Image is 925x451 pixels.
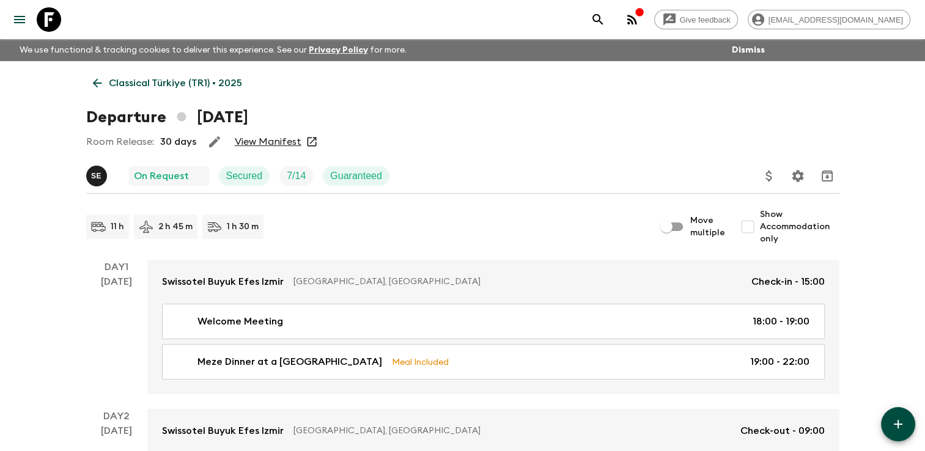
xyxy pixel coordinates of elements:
[197,354,382,369] p: Meze Dinner at a [GEOGRAPHIC_DATA]
[815,164,839,188] button: Archive (Completed, Cancelled or Unsynced Departures only)
[7,7,32,32] button: menu
[227,221,259,233] p: 1 h 30 m
[226,169,263,183] p: Secured
[760,208,839,245] span: Show Accommodation only
[197,314,283,329] p: Welcome Meeting
[86,134,154,149] p: Room Release:
[162,344,825,380] a: Meze Dinner at a [GEOGRAPHIC_DATA]Meal Included19:00 - 22:00
[293,425,731,437] p: [GEOGRAPHIC_DATA], [GEOGRAPHIC_DATA]
[147,260,839,304] a: Swissotel Buyuk Efes Izmir[GEOGRAPHIC_DATA], [GEOGRAPHIC_DATA]Check-in - 15:00
[753,314,809,329] p: 18:00 - 19:00
[160,134,196,149] p: 30 days
[729,42,768,59] button: Dismiss
[786,164,810,188] button: Settings
[654,10,738,29] a: Give feedback
[748,10,910,29] div: [EMAIL_ADDRESS][DOMAIN_NAME]
[586,7,610,32] button: search adventures
[750,354,809,369] p: 19:00 - 22:00
[762,15,910,24] span: [EMAIL_ADDRESS][DOMAIN_NAME]
[740,424,825,438] p: Check-out - 09:00
[235,136,301,148] a: View Manifest
[293,276,742,288] p: [GEOGRAPHIC_DATA], [GEOGRAPHIC_DATA]
[330,169,382,183] p: Guaranteed
[219,166,270,186] div: Secured
[751,274,825,289] p: Check-in - 15:00
[86,166,109,186] button: SE
[162,304,825,339] a: Welcome Meeting18:00 - 19:00
[162,274,284,289] p: Swissotel Buyuk Efes Izmir
[158,221,193,233] p: 2 h 45 m
[109,76,242,90] p: Classical Türkiye (TR1) • 2025
[162,424,284,438] p: Swissotel Buyuk Efes Izmir
[134,169,189,183] p: On Request
[15,39,411,61] p: We use functional & tracking cookies to deliver this experience. See our for more.
[757,164,781,188] button: Update Price, Early Bird Discount and Costs
[86,260,147,274] p: Day 1
[91,171,101,181] p: S E
[86,409,147,424] p: Day 2
[287,169,306,183] p: 7 / 14
[101,274,132,394] div: [DATE]
[690,215,726,239] span: Move multiple
[86,169,109,179] span: Süleyman Erköse
[309,46,368,54] a: Privacy Policy
[86,71,249,95] a: Classical Türkiye (TR1) • 2025
[392,355,449,369] p: Meal Included
[673,15,737,24] span: Give feedback
[111,221,124,233] p: 11 h
[279,166,313,186] div: Trip Fill
[86,105,248,130] h1: Departure [DATE]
